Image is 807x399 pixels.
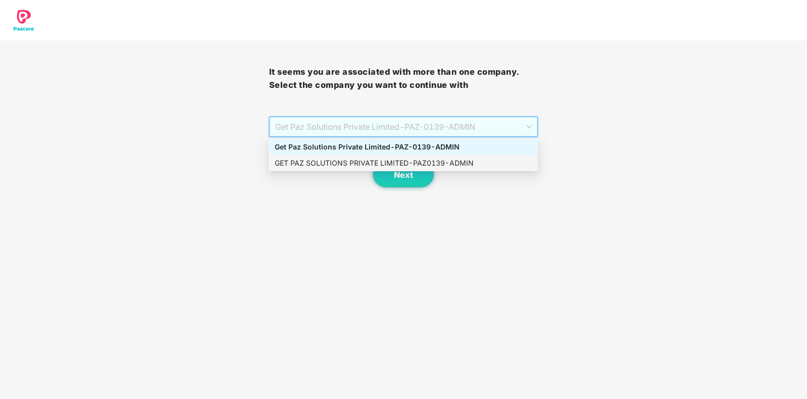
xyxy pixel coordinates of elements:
button: Next [373,162,434,187]
div: Get Paz Solutions Private Limited - PAZ-0139 - ADMIN [275,141,532,153]
span: Get Paz Solutions Private Limited - PAZ-0139 - ADMIN [275,117,532,136]
div: GET PAZ SOLUTIONS PRIVATE LIMITED - PAZ0139 - ADMIN [275,158,532,169]
h3: It seems you are associated with more than one company. Select the company you want to continue with [269,66,538,91]
span: Next [394,170,413,180]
